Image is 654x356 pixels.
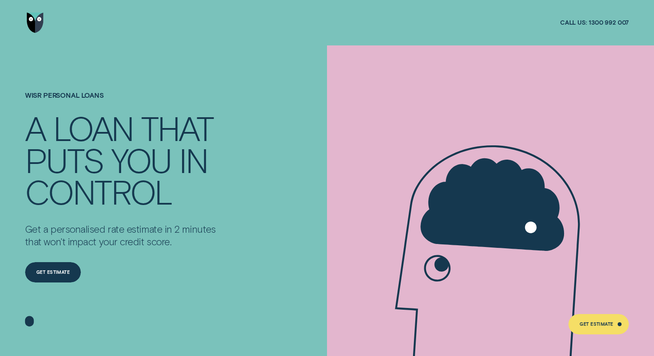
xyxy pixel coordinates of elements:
div: LOAN [53,112,133,144]
div: A [25,112,45,144]
h1: Wisr Personal Loans [25,91,222,112]
div: THAT [141,112,213,144]
div: IN [179,144,208,176]
p: Get a personalised rate estimate in 2 minutes that won't impact your credit score. [25,223,222,248]
span: 1300 992 007 [589,19,629,26]
span: Call us: [560,19,587,26]
a: Call us:1300 992 007 [560,19,629,26]
img: Wisr [27,13,44,33]
a: Get Estimate [25,262,81,282]
a: Get Estimate [568,314,629,334]
div: PUTS [25,144,103,176]
div: YOU [111,144,171,176]
div: CONTROL [25,176,172,207]
h4: A LOAN THAT PUTS YOU IN CONTROL [25,112,222,207]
